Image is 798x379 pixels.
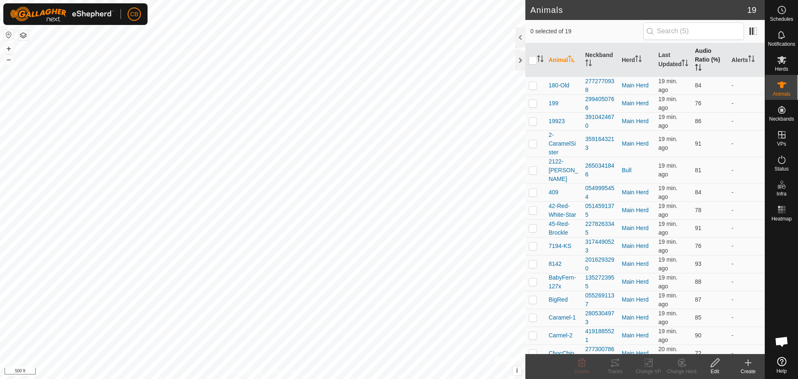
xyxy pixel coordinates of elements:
a: Contact Us [271,368,296,376]
div: Open chat [769,329,794,354]
div: Change VP [632,368,665,375]
span: 19923 [549,117,565,126]
td: - [728,291,765,309]
span: Oct 15, 2025, 7:06 PM [658,78,677,93]
span: Oct 15, 2025, 7:07 PM [658,96,677,111]
a: Help [765,354,798,377]
div: Create [731,368,765,375]
span: BigRed [549,295,568,304]
th: Neckband [582,43,618,77]
span: 76 [695,100,702,107]
span: 409 [549,188,558,197]
th: Audio Ratio (%) [692,43,728,77]
span: Notifications [768,42,795,47]
span: 93 [695,260,702,267]
span: Oct 15, 2025, 7:06 PM [658,274,677,290]
h2: Animals [530,5,747,15]
div: 3591643213 [585,135,615,152]
span: Schedules [770,17,793,22]
span: 85 [695,314,702,321]
div: 2805304973 [585,309,615,327]
span: Oct 15, 2025, 7:06 PM [658,238,677,254]
div: 1352723955 [585,273,615,291]
div: 0514591375 [585,202,615,219]
span: 2122-[PERSON_NAME] [549,157,579,183]
span: 84 [695,189,702,196]
div: Change Herd [665,368,698,375]
span: 72 [695,350,702,357]
div: Main Herd [622,81,652,90]
span: Oct 15, 2025, 7:07 PM [658,220,677,236]
div: 2016293290 [585,255,615,273]
td: - [728,219,765,237]
p-sorticon: Activate to sort [695,65,702,72]
div: Main Herd [622,224,652,233]
div: Tracks [598,368,632,375]
span: Oct 15, 2025, 7:06 PM [658,203,677,218]
span: Oct 15, 2025, 7:07 PM [658,292,677,307]
p-sorticon: Activate to sort [568,57,575,63]
span: Oct 15, 2025, 7:06 PM [658,328,677,343]
img: Gallagher Logo [10,7,114,22]
th: Last Updated [655,43,692,77]
td: - [728,255,765,273]
div: 2772770938 [585,77,615,94]
span: Oct 15, 2025, 7:06 PM [658,185,677,200]
span: 199 [549,99,558,108]
div: Main Herd [622,242,652,250]
span: Oct 15, 2025, 7:06 PM [658,346,677,361]
div: 2994050766 [585,95,615,112]
span: Caramel-1 [549,313,576,322]
span: 76 [695,243,702,249]
div: 2650341846 [585,161,615,179]
span: CB [130,10,138,19]
a: Privacy Policy [230,368,261,376]
span: 90 [695,332,702,339]
td: - [728,183,765,201]
td: - [728,112,765,130]
span: Delete [575,369,589,374]
span: 42-Red-White-Star [549,202,579,219]
div: Main Herd [622,331,652,340]
td: - [728,94,765,112]
span: 87 [695,296,702,303]
span: 180-Old [549,81,569,90]
span: Infra [776,191,786,196]
td: - [728,237,765,255]
th: Herd [618,43,655,77]
span: 0 selected of 19 [530,27,643,36]
div: Main Herd [622,295,652,304]
div: Main Herd [622,117,652,126]
div: 0549995454 [585,184,615,201]
span: BabyFern-127x [549,273,579,291]
button: – [4,54,14,64]
td: - [728,157,765,183]
p-sorticon: Activate to sort [748,57,755,63]
div: Main Herd [622,349,652,358]
div: 4191885521 [585,327,615,344]
td: - [728,77,765,94]
span: Heatmap [771,216,792,221]
div: Main Herd [622,99,652,108]
span: 2-CaramelSister [549,131,579,157]
span: Animals [773,92,791,97]
span: Oct 15, 2025, 7:06 PM [658,310,677,325]
div: Main Herd [622,260,652,268]
span: 88 [695,278,702,285]
div: Main Herd [622,139,652,148]
p-sorticon: Activate to sort [585,61,592,67]
div: Main Herd [622,277,652,286]
div: Bull [622,166,652,175]
p-sorticon: Activate to sort [682,61,688,67]
p-sorticon: Activate to sort [635,57,642,63]
div: Main Herd [622,313,652,322]
button: i [512,366,522,375]
div: 0552691137 [585,291,615,309]
td: - [728,130,765,157]
div: 2278263345 [585,220,615,237]
div: 2773007866 [585,345,615,362]
span: 91 [695,140,702,147]
button: Map Layers [18,30,28,40]
span: Status [774,166,788,171]
span: 19 [747,4,756,16]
